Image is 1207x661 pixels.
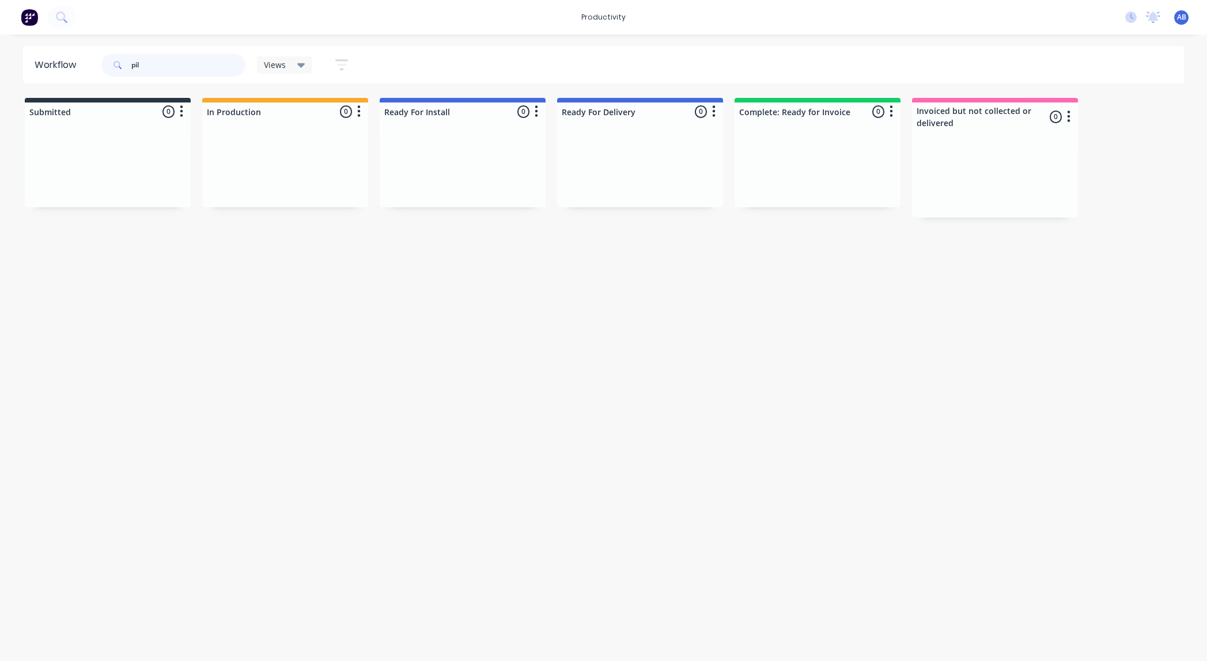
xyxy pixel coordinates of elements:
div: Workflow [35,58,82,72]
img: Factory [21,9,38,26]
div: productivity [576,9,631,26]
span: Views [264,59,286,71]
input: Search for orders... [131,54,245,77]
span: AB [1177,12,1186,22]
